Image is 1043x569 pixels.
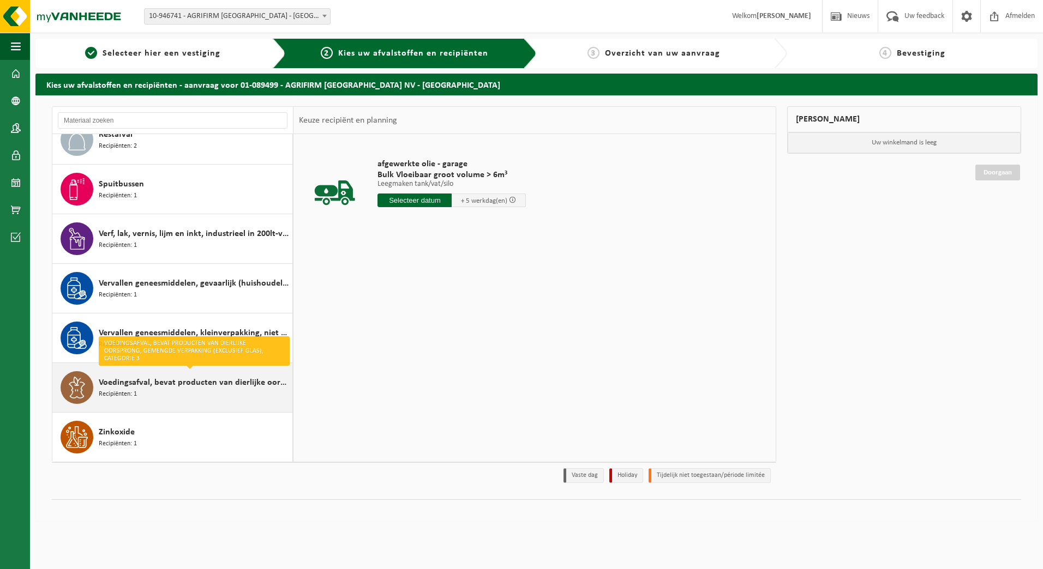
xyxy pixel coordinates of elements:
[321,47,333,59] span: 2
[52,413,293,462] button: Zinkoxide Recipiënten: 1
[58,112,287,129] input: Materiaal zoeken
[461,197,507,204] span: + 5 werkdag(en)
[144,8,331,25] span: 10-946741 - AGRIFIRM BELGIUM - DRONGEN
[52,115,293,165] button: Restafval Recipiënten: 2
[99,340,137,350] span: Recipiënten: 1
[897,49,945,58] span: Bevestiging
[85,47,97,59] span: 1
[377,180,526,188] p: Leegmaken tank/vat/silo
[99,227,290,240] span: Verf, lak, vernis, lijm en inkt, industrieel in 200lt-vat
[103,49,220,58] span: Selecteer hier een vestiging
[757,12,811,20] strong: [PERSON_NAME]
[377,170,526,180] span: Bulk Vloeibaar groot volume > 6m³
[293,107,403,134] div: Keuze recipiënt en planning
[99,290,137,300] span: Recipiënten: 1
[564,468,604,483] li: Vaste dag
[377,159,526,170] span: afgewerkte olie - garage
[588,47,600,59] span: 3
[99,326,290,340] span: Vervallen geneesmiddelen, kleinverpakking, niet gevaarlijk (industrieel)
[52,214,293,264] button: Verf, lak, vernis, lijm en inkt, industrieel in 200lt-vat Recipiënten: 1
[52,165,293,214] button: Spuitbussen Recipiënten: 1
[788,132,1021,153] p: Uw winkelmand is leeg
[52,363,293,413] button: Voedingsafval, bevat producten van dierlijke oorsprong, gemengde verpakking (exclusief glas), cat...
[35,74,1038,95] h2: Kies uw afvalstoffen en recipiënten - aanvraag voor 01-089499 - AGRIFIRM [GEOGRAPHIC_DATA] NV - [...
[99,141,137,152] span: Recipiënten: 2
[649,468,771,483] li: Tijdelijk niet toegestaan/période limitée
[99,376,290,389] span: Voedingsafval, bevat producten van dierlijke oorsprong, gemengde verpakking (exclusief glas), cat...
[52,264,293,313] button: Vervallen geneesmiddelen, gevaarlijk (huishoudelijk) Recipiënten: 1
[377,193,452,207] input: Selecteer datum
[41,47,264,60] a: 1Selecteer hier een vestiging
[99,426,135,439] span: Zinkoxide
[879,47,891,59] span: 4
[99,191,137,201] span: Recipiënten: 1
[99,277,290,290] span: Vervallen geneesmiddelen, gevaarlijk (huishoudelijk)
[609,468,643,483] li: Holiday
[787,106,1021,132] div: [PERSON_NAME]
[99,128,133,141] span: Restafval
[605,49,720,58] span: Overzicht van uw aanvraag
[99,439,137,449] span: Recipiënten: 1
[99,240,137,251] span: Recipiënten: 1
[338,49,488,58] span: Kies uw afvalstoffen en recipiënten
[52,313,293,363] button: Vervallen geneesmiddelen, kleinverpakking, niet gevaarlijk (industrieel) Recipiënten: 1
[975,165,1020,180] a: Doorgaan
[145,9,330,24] span: 10-946741 - AGRIFIRM BELGIUM - DRONGEN
[99,389,137,399] span: Recipiënten: 1
[99,178,144,191] span: Spuitbussen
